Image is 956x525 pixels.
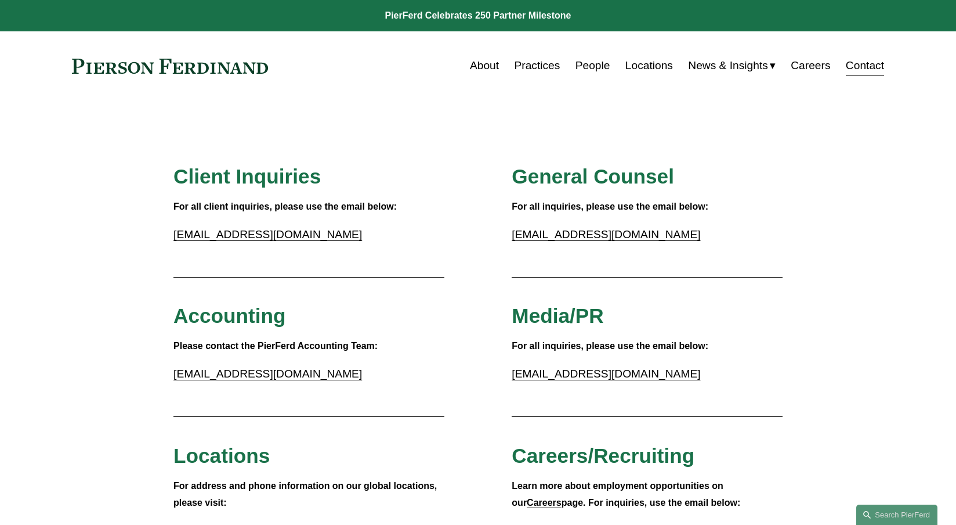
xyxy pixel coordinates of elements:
[512,481,726,508] strong: Learn more about employment opportunities on our
[514,55,560,77] a: Practices
[527,498,562,508] a: Careers
[575,55,610,77] a: People
[173,368,362,380] a: [EMAIL_ADDRESS][DOMAIN_NAME]
[512,341,708,351] strong: For all inquiries, please use the email below:
[846,55,884,77] a: Contact
[173,165,321,188] span: Client Inquiries
[562,498,741,508] strong: page. For inquiries, use the email below:
[512,202,708,211] strong: For all inquiries, please use the email below:
[512,444,694,467] span: Careers/Recruiting
[625,55,673,77] a: Locations
[173,304,286,327] span: Accounting
[856,505,937,525] a: Search this site
[512,228,700,240] a: [EMAIL_ADDRESS][DOMAIN_NAME]
[173,202,397,211] strong: For all client inquiries, please use the email below:
[173,341,378,351] strong: Please contact the PierFerd Accounting Team:
[512,304,603,327] span: Media/PR
[173,444,270,467] span: Locations
[791,55,830,77] a: Careers
[512,165,674,188] span: General Counsel
[688,55,776,77] a: folder dropdown
[512,368,700,380] a: [EMAIL_ADDRESS][DOMAIN_NAME]
[173,228,362,240] a: [EMAIL_ADDRESS][DOMAIN_NAME]
[688,56,768,76] span: News & Insights
[173,481,440,508] strong: For address and phone information on our global locations, please visit:
[470,55,499,77] a: About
